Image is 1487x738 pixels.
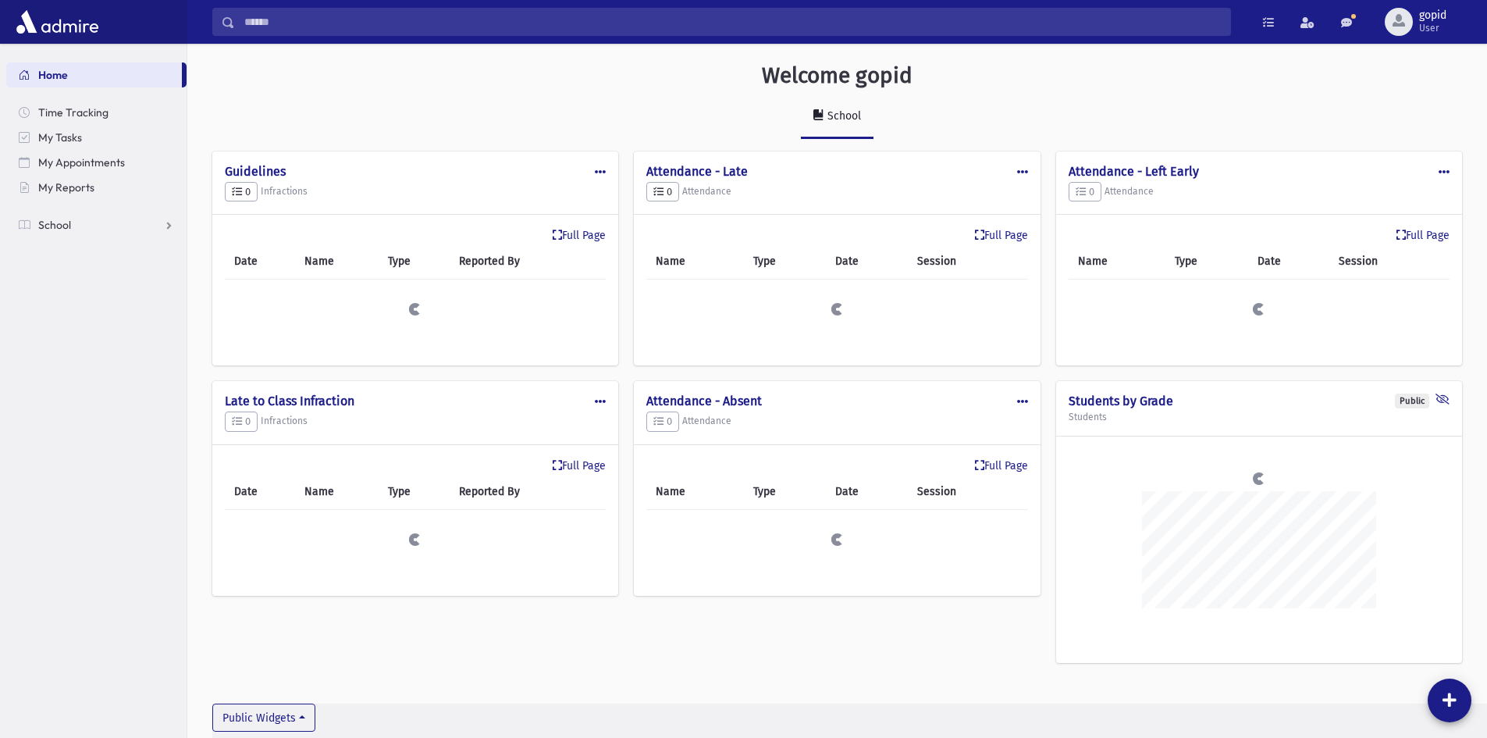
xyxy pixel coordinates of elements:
span: My Tasks [38,130,82,144]
th: Date [225,474,295,510]
span: 0 [1076,186,1094,198]
button: 0 [225,412,258,432]
a: Home [6,62,182,87]
input: Search [235,8,1230,36]
th: Type [1165,244,1248,280]
th: Date [1248,244,1329,280]
h4: Students by Grade [1069,394,1450,408]
span: 0 [653,415,672,427]
h4: Attendance - Left Early [1069,164,1450,179]
span: User [1419,22,1446,34]
a: Time Tracking [6,100,187,125]
button: 0 [646,182,679,202]
button: Public Widgets [212,704,315,732]
a: My Appointments [6,150,187,175]
h5: Infractions [225,182,606,202]
div: Public [1395,394,1429,408]
th: Type [379,474,450,510]
th: Type [744,474,827,510]
a: Full Page [553,458,606,474]
img: AdmirePro [12,6,102,37]
th: Session [1329,244,1450,280]
th: Name [646,474,743,510]
h3: Welcome gopid [762,62,912,89]
span: 0 [232,186,251,198]
h5: Students [1069,412,1450,422]
th: Reported By [450,474,606,510]
span: gopid [1419,9,1446,22]
th: Name [1069,244,1165,280]
span: My Appointments [38,155,125,169]
h5: Attendance [646,182,1027,202]
span: My Reports [38,180,94,194]
th: Name [646,244,743,280]
button: 0 [1069,182,1101,202]
h4: Late to Class Infraction [225,394,606,408]
th: Session [908,474,1028,510]
a: My Reports [6,175,187,200]
th: Date [826,474,907,510]
th: Type [744,244,827,280]
a: Full Page [975,227,1028,244]
a: My Tasks [6,125,187,150]
h5: Infractions [225,412,606,432]
th: Name [295,474,379,510]
span: School [38,218,71,232]
h4: Guidelines [225,164,606,179]
h5: Attendance [1069,182,1450,202]
th: Type [379,244,450,280]
a: Full Page [975,458,1028,474]
span: 0 [653,186,672,198]
h4: Attendance - Absent [646,394,1027,408]
button: 0 [646,412,679,432]
th: Reported By [450,244,606,280]
h4: Attendance - Late [646,164,1027,179]
span: 0 [232,415,251,427]
span: Home [38,68,68,82]
span: Time Tracking [38,105,109,119]
a: Full Page [1396,227,1450,244]
th: Date [826,244,907,280]
button: 0 [225,182,258,202]
th: Session [908,244,1028,280]
th: Name [295,244,379,280]
div: School [824,109,861,123]
h5: Attendance [646,412,1027,432]
th: Date [225,244,295,280]
a: School [6,212,187,237]
a: Full Page [553,227,606,244]
a: School [801,95,873,139]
